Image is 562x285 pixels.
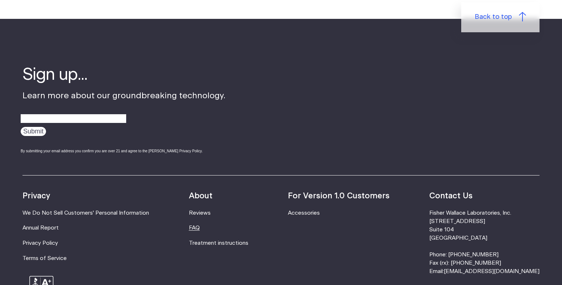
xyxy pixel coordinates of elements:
a: Treatment instructions [189,240,248,246]
a: Accessories [288,210,320,216]
a: We Do Not Sell Customers' Personal Information [22,210,149,216]
strong: Contact Us [429,192,472,200]
a: Reviews [189,210,211,216]
strong: About [189,192,212,200]
div: Learn more about our groundbreaking technology. [22,64,226,161]
li: Fisher Wallace Laboratories, Inc. [STREET_ADDRESS] Suite 104 [GEOGRAPHIC_DATA] Phone: [PHONE_NUMB... [429,209,540,276]
a: Annual Report [22,225,59,231]
input: Submit [21,127,46,136]
a: Terms of Service [22,256,67,261]
strong: For Version 1.0 Customers [288,192,389,200]
span: Back to top [475,12,512,22]
a: Back to top [461,2,540,33]
div: By submitting your email address you confirm you are over 21 and agree to the [PERSON_NAME] Priva... [21,148,226,154]
h4: Sign up... [22,64,226,86]
a: [EMAIL_ADDRESS][DOMAIN_NAME] [444,269,540,274]
a: FAQ [189,225,200,231]
a: Privacy Policy [22,240,58,246]
strong: Privacy [22,192,50,200]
